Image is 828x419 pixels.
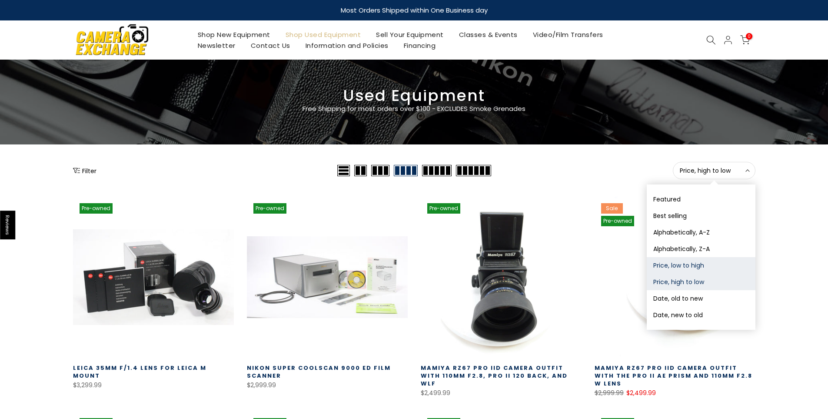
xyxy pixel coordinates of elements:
[673,162,755,179] button: Price, high to low
[525,29,611,40] a: Video/Film Transfers
[647,224,755,241] button: Alphabetically, A-Z
[190,40,243,51] a: Newsletter
[740,35,750,45] a: 0
[190,29,278,40] a: Shop New Equipment
[243,40,298,51] a: Contact Us
[247,364,391,380] a: Nikon Super Coolscan 9000 ED Film Scanner
[251,104,577,114] p: Free Shipping for most orders over $100 - EXCLUDES Smoke Grenades
[647,191,755,208] button: Featured
[647,274,755,290] button: Price, high to low
[341,6,488,15] strong: Most Orders Shipped within One Business day
[73,364,206,380] a: Leica 35mm f/1.4 Lens for Leica M Mount
[595,389,624,397] del: $2,999.99
[247,380,408,391] div: $2,999.99
[421,364,568,388] a: Mamiya RZ67 Pro IID Camera Outfit with 110MM F2.8, Pro II 120 Back, and WLF
[73,166,96,175] button: Show filters
[298,40,396,51] a: Information and Policies
[396,40,443,51] a: Financing
[647,257,755,274] button: Price, low to high
[647,290,755,307] button: Date, old to new
[73,380,234,391] div: $3,299.99
[647,241,755,257] button: Alphabetically, Z-A
[278,29,369,40] a: Shop Used Equipment
[73,90,755,101] h3: Used Equipment
[647,307,755,323] button: Date, new to old
[746,33,752,40] span: 0
[451,29,525,40] a: Classes & Events
[680,167,748,174] span: Price, high to low
[647,208,755,224] button: Best selling
[626,388,656,399] ins: $2,499.99
[421,388,582,399] div: $2,499.99
[595,364,752,388] a: Mamiya RZ67 Pro IID Camera Outfit with the Pro II AE Prism and 110MM F2.8 W Lens
[369,29,452,40] a: Sell Your Equipment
